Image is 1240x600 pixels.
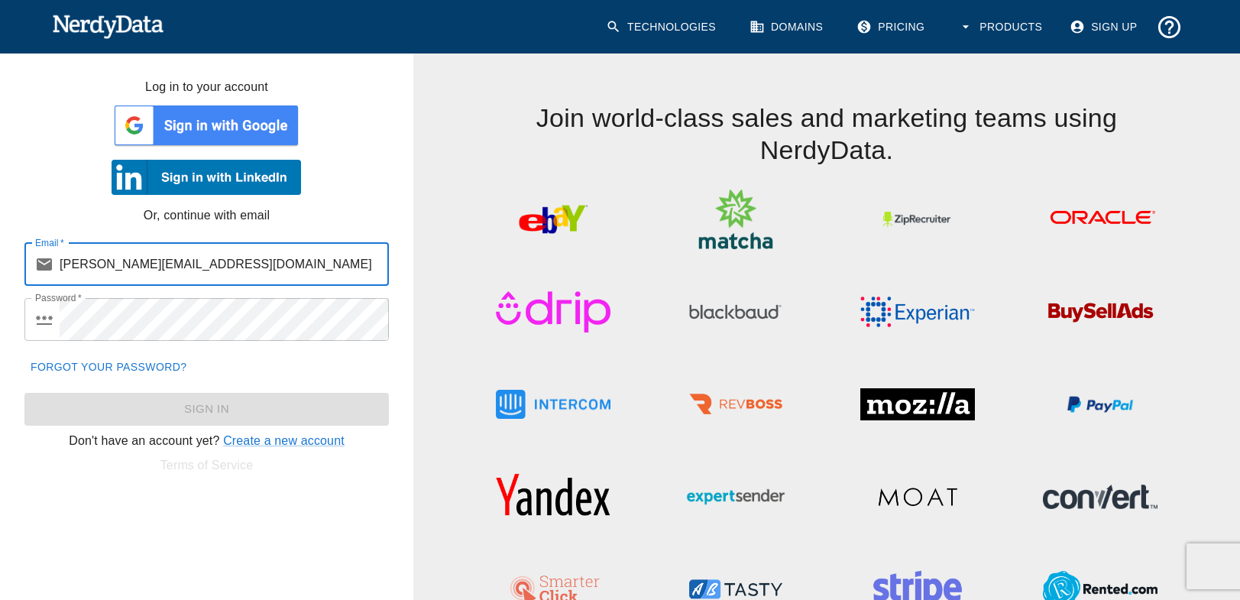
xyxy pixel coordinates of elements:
[35,291,82,304] label: Password
[860,277,975,346] img: Experian
[496,185,610,254] img: eBay
[949,8,1054,47] button: Products
[597,8,728,47] a: Technologies
[160,459,254,472] a: Terms of Service
[678,185,793,254] img: Matcha
[1043,185,1157,254] img: Oracle
[1060,8,1149,47] a: Sign Up
[860,185,975,254] img: ZipRecruiter
[35,236,64,249] label: Email
[860,462,975,531] img: Moat
[678,277,793,346] img: Blackbaud
[1043,370,1157,439] img: PayPal
[52,11,164,41] img: NerdyData.com
[1150,8,1189,47] button: Support and Documentation
[678,370,793,439] img: RevBoss
[1043,277,1157,346] img: BuySellAds
[496,277,610,346] img: Drip
[223,434,345,447] a: Create a new account
[740,8,835,47] a: Domains
[847,8,937,47] a: Pricing
[860,370,975,439] img: Mozilla
[462,54,1191,167] h4: Join world-class sales and marketing teams using NerdyData.
[678,462,793,531] img: ExpertSender
[24,353,193,381] a: Forgot your password?
[1043,462,1157,531] img: Convert
[496,370,610,439] img: Intercom
[496,462,610,531] img: Yandex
